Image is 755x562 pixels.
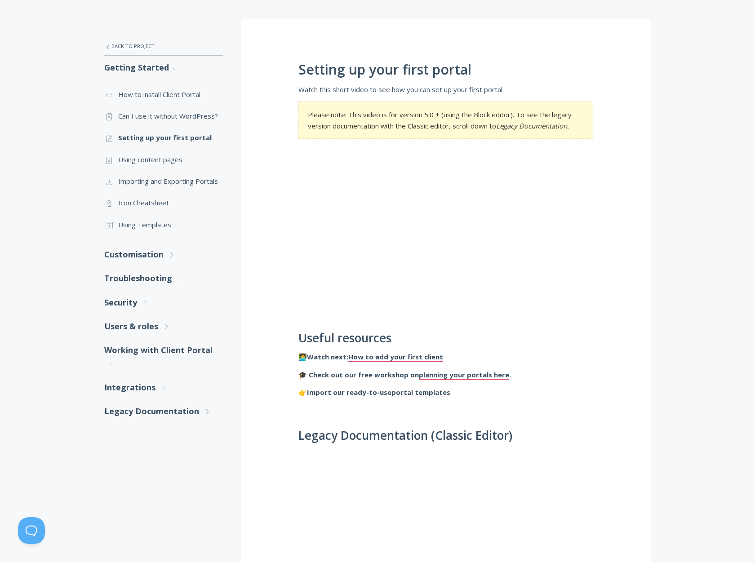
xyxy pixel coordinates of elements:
section: Please note: This video is for version 5.0 + (using the Block editor). To see the legacy version ... [298,102,593,139]
a: portal templates [391,388,450,397]
a: Setting up your first portal [104,127,223,148]
em: Legacy Documentation. [496,121,569,130]
a: Importing and Exporting Portals [104,170,223,192]
a: Icon Cheatsheet [104,192,223,213]
a: How to add your first client [348,352,443,362]
a: Using content pages [104,149,223,170]
a: Troubleshooting [104,266,223,290]
p: 👉 [298,387,593,398]
strong: Import our ready-to-use [307,388,450,397]
a: planning your portals here [419,370,509,380]
iframe: Toggle Customer Support [18,517,45,544]
a: How to install Client Portal [104,84,223,105]
a: Can I use it without WordPress? [104,105,223,127]
h2: Legacy Documentation (Classic Editor) [298,429,593,443]
a: Integrations [104,376,223,399]
a: Users & roles [104,314,223,338]
a: Legacy Documentation [104,399,223,423]
p: 👩‍💻 [298,351,593,362]
a: Security [104,291,223,314]
a: Using Templates [104,214,223,235]
a: Back to Project [104,37,223,56]
iframe: Setting Up Your First Client Portal [298,152,593,318]
h1: Setting up your first portal [298,62,593,77]
strong: 🎓 Check out our free workshop on . [298,370,511,380]
a: Getting Started [104,56,223,80]
p: Watch this short video to see how you can set up your first portal. [298,84,593,95]
h2: Useful resources [298,332,593,345]
strong: Watch next: [307,352,443,362]
a: Working with Client Portal [104,338,223,376]
a: Customisation [104,243,223,266]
